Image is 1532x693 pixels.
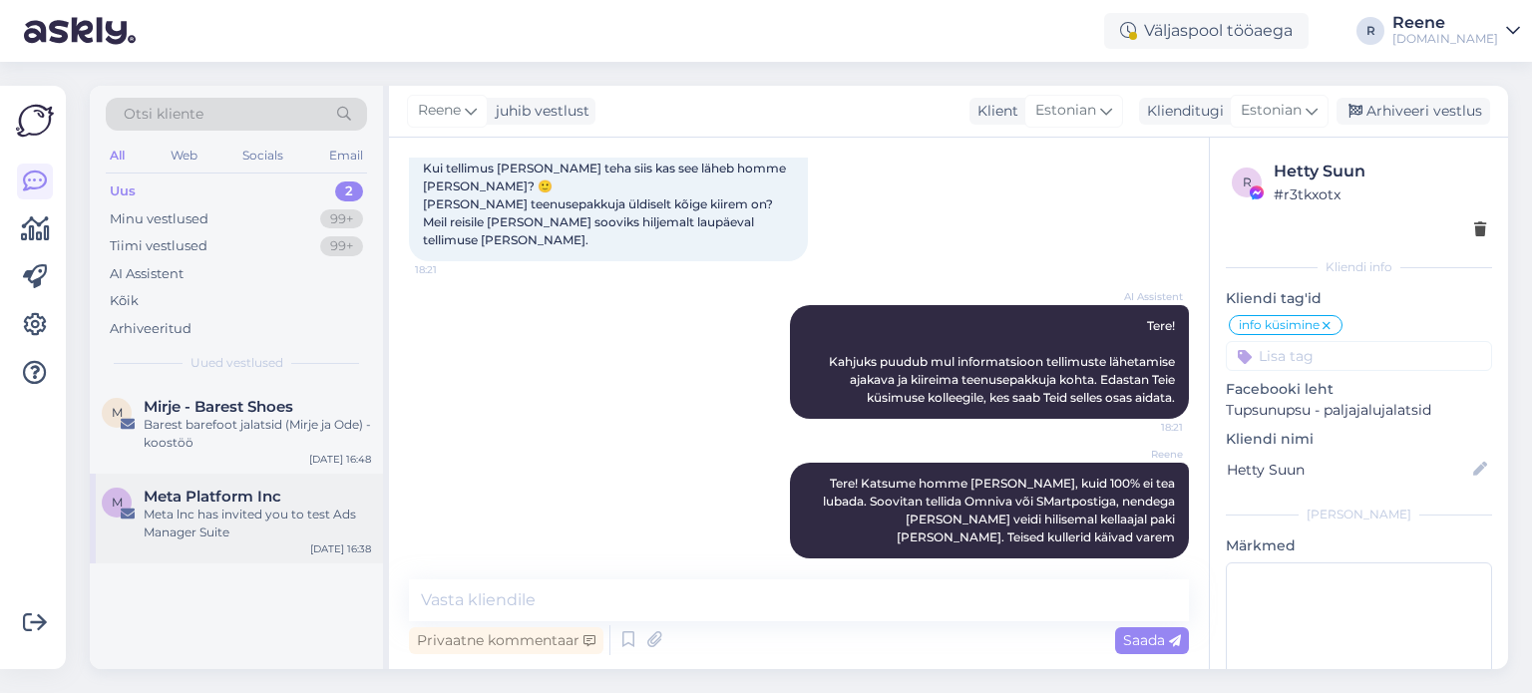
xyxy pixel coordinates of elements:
[1274,183,1486,205] div: # r3tkxotx
[110,209,208,229] div: Minu vestlused
[335,181,363,201] div: 2
[418,100,461,122] span: Reene
[320,209,363,229] div: 99+
[1227,459,1469,481] input: Lisa nimi
[320,236,363,256] div: 99+
[112,405,123,420] span: M
[1337,98,1490,125] div: Arhiveeri vestlus
[1226,535,1492,556] p: Märkmed
[409,627,603,654] div: Privaatne kommentaar
[191,354,283,372] span: Uued vestlused
[1104,13,1309,49] div: Väljaspool tööaega
[1241,100,1302,122] span: Estonian
[110,319,191,339] div: Arhiveeritud
[167,143,201,169] div: Web
[1239,319,1320,331] span: info küsimine
[1123,631,1181,649] span: Saada
[112,495,123,510] span: M
[310,541,371,556] div: [DATE] 16:38
[1356,17,1384,45] div: R
[1108,447,1183,462] span: Reene
[1226,379,1492,400] p: Facebooki leht
[1226,400,1492,421] p: Tupsunupsu - paljajalujalatsid
[1392,15,1498,31] div: Reene
[144,488,281,506] span: Meta Platform Inc
[1243,174,1252,189] span: r
[1274,160,1486,183] div: Hetty Suun
[1392,15,1520,47] a: Reene[DOMAIN_NAME]
[415,262,490,277] span: 18:21
[969,101,1018,122] div: Klient
[1226,429,1492,450] p: Kliendi nimi
[110,291,139,311] div: Kõik
[829,318,1178,405] span: Tere! Kahjuks puudub mul informatsioon tellimuste lähetamise ajakava ja kiireima teenusepakkuja k...
[144,506,371,541] div: Meta lnc has invited you to test Ads Manager Suite
[1108,420,1183,435] span: 18:21
[124,104,203,125] span: Otsi kliente
[110,236,207,256] div: Tiimi vestlused
[309,452,371,467] div: [DATE] 16:48
[1108,289,1183,304] span: AI Assistent
[106,143,129,169] div: All
[16,102,54,140] img: Askly Logo
[325,143,367,169] div: Email
[488,101,589,122] div: juhib vestlust
[110,181,136,201] div: Uus
[1108,559,1183,574] span: 18:26
[1226,288,1492,309] p: Kliendi tag'id
[1392,31,1498,47] div: [DOMAIN_NAME]
[1139,101,1224,122] div: Klienditugi
[144,416,371,452] div: Barest barefoot jalatsid (Mirje ja Ode) - koostöö
[1035,100,1096,122] span: Estonian
[1226,506,1492,523] div: [PERSON_NAME]
[238,143,287,169] div: Socials
[110,264,184,284] div: AI Assistent
[1226,258,1492,276] div: Kliendi info
[823,476,1178,544] span: Tere! Katsume homme [PERSON_NAME], kuid 100% ei tea lubada. Soovitan tellida Omniva või SMartpost...
[1226,341,1492,371] input: Lisa tag
[144,398,293,416] span: Mirje - Barest Shoes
